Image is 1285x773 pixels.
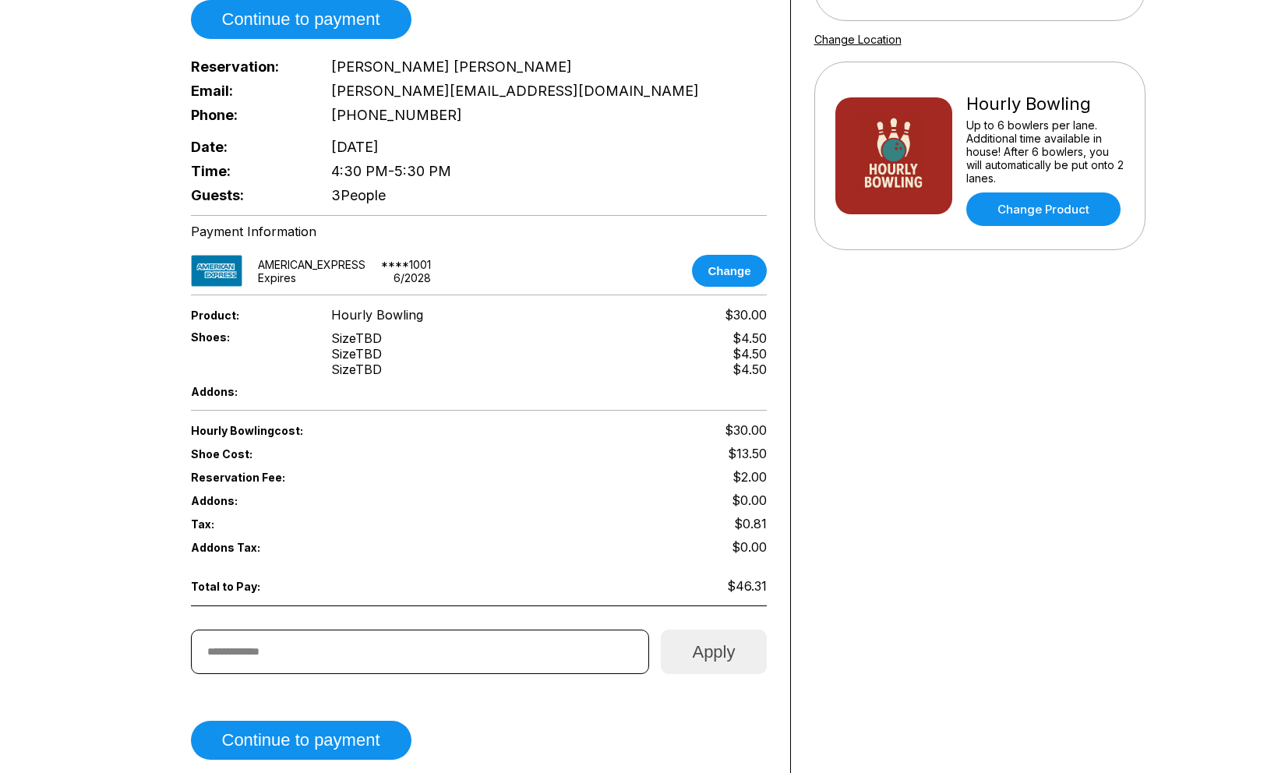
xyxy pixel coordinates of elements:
[725,422,767,438] span: $30.00
[814,33,902,46] a: Change Location
[966,118,1124,185] div: Up to 6 bowlers per lane. Additional time available in house! After 6 bowlers, you will automatic...
[331,346,382,362] div: Size TBD
[733,346,767,362] div: $4.50
[191,309,306,322] span: Product:
[331,139,379,155] span: [DATE]
[191,187,306,203] span: Guests:
[191,541,306,554] span: Addons Tax:
[331,362,382,377] div: Size TBD
[258,258,365,271] div: AMERICAN_EXPRESS
[331,107,462,123] span: [PHONE_NUMBER]
[725,307,767,323] span: $30.00
[191,163,306,179] span: Time:
[191,447,306,461] span: Shoe Cost:
[191,139,306,155] span: Date:
[191,58,306,75] span: Reservation:
[191,255,242,287] img: card
[733,362,767,377] div: $4.50
[191,83,306,99] span: Email:
[191,224,767,239] div: Payment Information
[734,516,767,531] span: $0.81
[331,163,451,179] span: 4:30 PM - 5:30 PM
[966,192,1121,226] a: Change Product
[191,330,306,344] span: Shoes:
[191,107,306,123] span: Phone:
[191,471,479,484] span: Reservation Fee:
[835,97,952,214] img: Hourly Bowling
[331,307,423,323] span: Hourly Bowling
[727,578,767,594] span: $46.31
[732,539,767,555] span: $0.00
[191,385,306,398] span: Addons:
[966,94,1124,115] div: Hourly Bowling
[331,58,572,75] span: [PERSON_NAME] [PERSON_NAME]
[728,446,767,461] span: $13.50
[394,271,431,284] div: 6 / 2028
[331,330,382,346] div: Size TBD
[191,580,306,593] span: Total to Pay:
[191,494,306,507] span: Addons:
[733,469,767,485] span: $2.00
[331,187,386,203] span: 3 People
[191,424,479,437] span: Hourly Bowling cost:
[733,330,767,346] div: $4.50
[191,517,306,531] span: Tax:
[692,255,766,287] button: Change
[191,721,411,760] button: Continue to payment
[732,492,767,508] span: $0.00
[258,271,296,284] div: Expires
[331,83,699,99] span: [PERSON_NAME][EMAIL_ADDRESS][DOMAIN_NAME]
